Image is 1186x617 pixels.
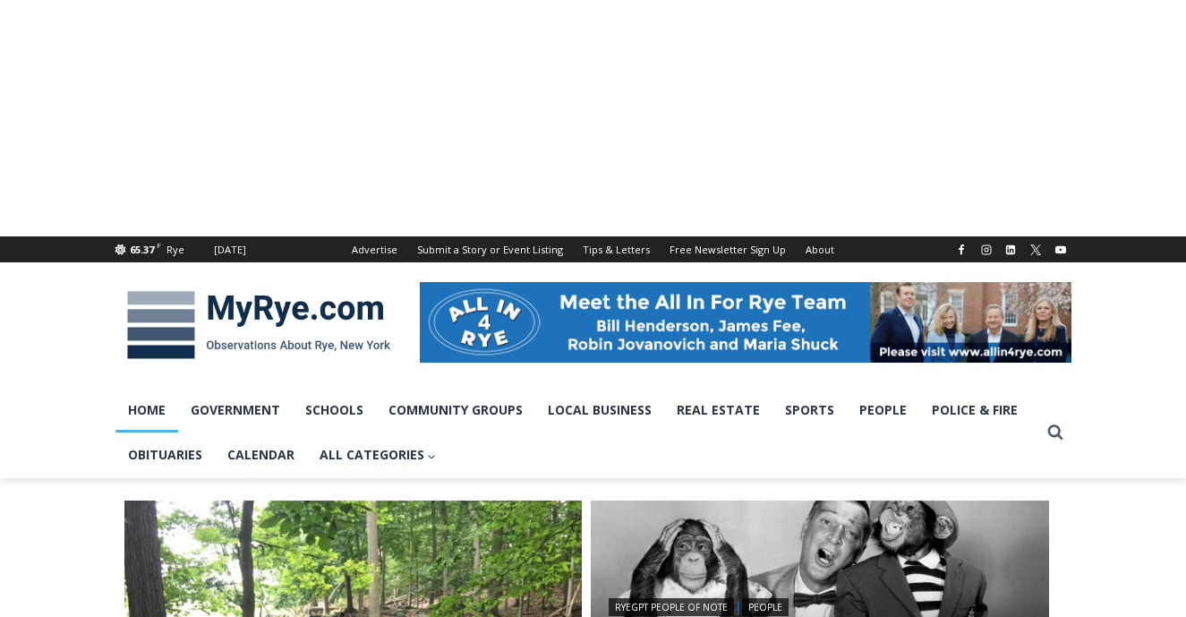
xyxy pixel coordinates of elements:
a: Government [178,388,293,433]
a: Obituaries [115,433,215,477]
a: People [742,598,789,616]
div: [DATE] [214,242,246,258]
a: Community Groups [376,388,535,433]
div: | [609,595,1031,616]
a: Police & Fire [919,388,1030,433]
a: Calendar [215,433,307,477]
button: View Search Form [1039,416,1071,449]
img: All in for Rye [420,282,1071,363]
a: Local Business [535,388,664,433]
a: All Categories [307,433,449,477]
a: X [1025,239,1046,261]
a: About [796,236,844,262]
a: Advertise [342,236,407,262]
span: F [157,240,161,250]
a: Linkedin [1000,239,1021,261]
span: 65.37 [130,243,154,256]
a: Free Newsletter Sign Up [660,236,796,262]
a: Real Estate [664,388,772,433]
a: Submit a Story or Event Listing [407,236,573,262]
a: RyeGPT People of Note [609,598,734,616]
a: Sports [772,388,847,433]
a: People [847,388,919,433]
span: All Categories [320,445,437,465]
img: MyRye.com [115,279,402,372]
a: Home [115,388,178,433]
nav: Secondary Navigation [342,236,844,262]
a: Tips & Letters [573,236,660,262]
div: Rye [166,242,184,258]
a: Instagram [976,239,997,261]
a: YouTube [1050,239,1071,261]
a: Schools [293,388,376,433]
nav: Primary Navigation [115,388,1039,478]
a: Facebook [951,239,972,261]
